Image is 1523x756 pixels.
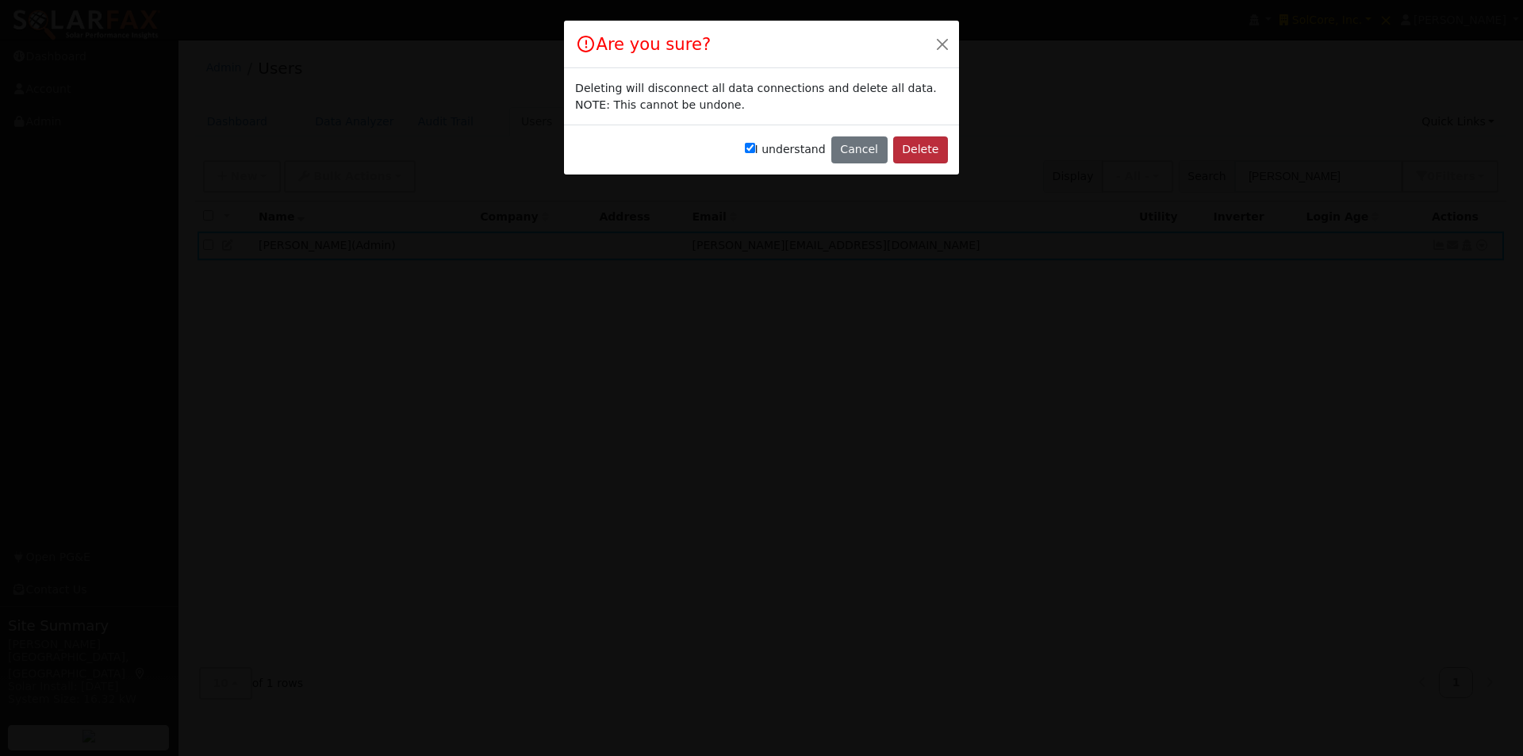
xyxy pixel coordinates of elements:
h4: Are you sure? [575,32,711,57]
button: Close [931,33,953,55]
input: I understand [745,143,755,153]
button: Delete [893,136,948,163]
button: Cancel [831,136,888,163]
div: Deleting will disconnect all data connections and delete all data. NOTE: This cannot be undone. [575,80,948,113]
label: I understand [745,141,826,158]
